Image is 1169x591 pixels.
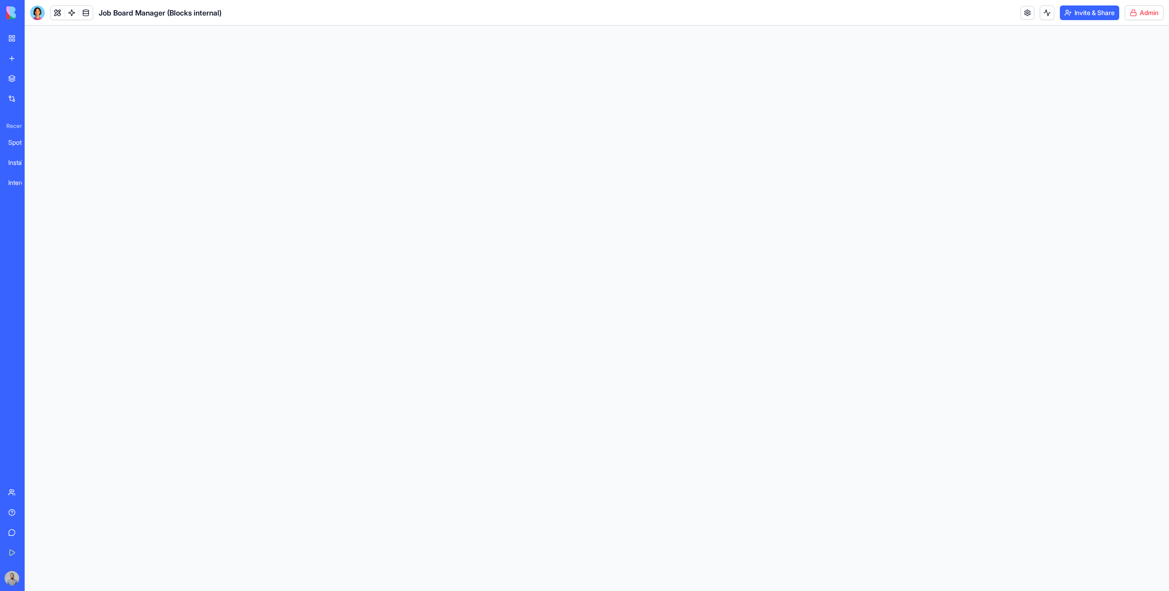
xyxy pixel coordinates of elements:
[5,571,19,586] img: image_123650291_bsq8ao.jpg
[3,133,39,152] a: Spotify Todo
[1125,5,1164,20] button: Admin
[8,138,34,147] div: Spotify Todo
[8,158,34,167] div: InstaTask
[3,153,39,172] a: InstaTask
[1060,5,1119,20] button: Invite & Share
[99,7,221,18] span: Job Board Manager (Blocks internal)
[6,6,63,19] img: logo
[3,122,22,130] span: Recent
[8,178,34,187] div: Intercom Sync & Search
[3,174,39,192] a: Intercom Sync & Search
